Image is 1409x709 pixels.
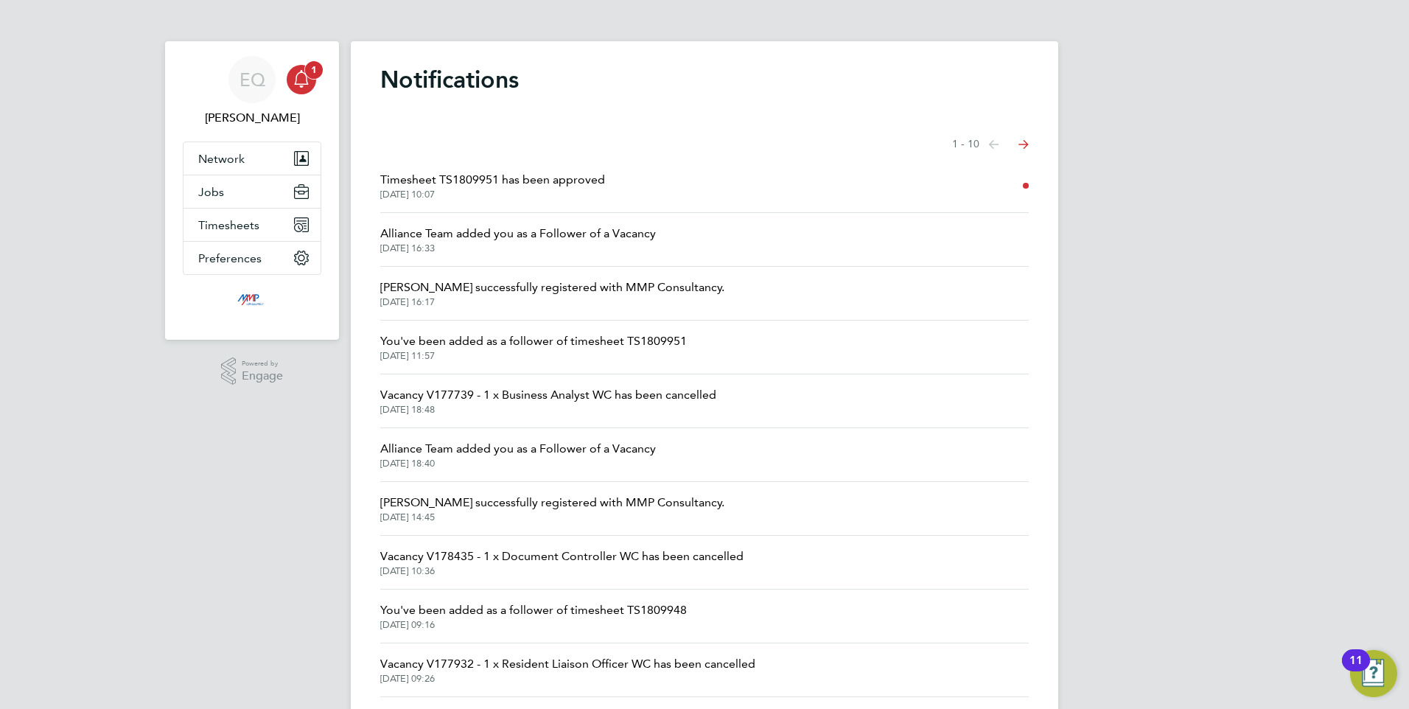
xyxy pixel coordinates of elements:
span: Vacancy V177932 - 1 x Resident Liaison Officer WC has been cancelled [380,655,755,673]
a: Vacancy V177739 - 1 x Business Analyst WC has been cancelled[DATE] 18:48 [380,386,716,416]
span: You've been added as a follower of timesheet TS1809948 [380,601,687,619]
span: Alliance Team added you as a Follower of a Vacancy [380,440,656,458]
span: Powered by [242,357,283,370]
span: Vacancy V177739 - 1 x Business Analyst WC has been cancelled [380,386,716,404]
img: mmpconsultancy-logo-retina.png [231,290,273,313]
span: Timesheet TS1809951 has been approved [380,171,605,189]
span: Network [198,152,245,166]
span: [DATE] 18:48 [380,404,716,416]
span: Jobs [198,185,224,199]
span: EQ [240,70,265,89]
span: Engage [242,370,283,383]
span: 1 [305,61,323,79]
span: Preferences [198,251,262,265]
span: [DATE] 16:17 [380,296,724,308]
span: [DATE] 16:33 [380,242,656,254]
span: Timesheets [198,218,259,232]
span: [PERSON_NAME] successfully registered with MMP Consultancy. [380,494,724,511]
a: Powered byEngage [221,357,284,385]
a: Vacancy V178435 - 1 x Document Controller WC has been cancelled[DATE] 10:36 [380,548,744,577]
a: Alliance Team added you as a Follower of a Vacancy[DATE] 18:40 [380,440,656,469]
a: You've been added as a follower of timesheet TS1809948[DATE] 09:16 [380,601,687,631]
a: You've been added as a follower of timesheet TS1809951[DATE] 11:57 [380,332,687,362]
a: [PERSON_NAME] successfully registered with MMP Consultancy.[DATE] 14:45 [380,494,724,523]
span: 1 - 10 [952,137,979,152]
a: [PERSON_NAME] successfully registered with MMP Consultancy.[DATE] 16:17 [380,279,724,308]
span: [DATE] 18:40 [380,458,656,469]
a: Timesheet TS1809951 has been approved[DATE] 10:07 [380,171,605,200]
a: Vacancy V177932 - 1 x Resident Liaison Officer WC has been cancelled[DATE] 09:26 [380,655,755,685]
span: [DATE] 10:36 [380,565,744,577]
button: Timesheets [183,209,321,241]
span: [DATE] 09:16 [380,619,687,631]
span: Vacancy V178435 - 1 x Document Controller WC has been cancelled [380,548,744,565]
span: [DATE] 11:57 [380,350,687,362]
span: Eva Quinn [183,109,321,127]
button: Open Resource Center, 11 new notifications [1350,650,1397,697]
a: 1 [287,56,316,103]
nav: Select page of notifications list [952,130,1029,159]
a: EQ[PERSON_NAME] [183,56,321,127]
span: [DATE] 09:26 [380,673,755,685]
h1: Notifications [380,65,1029,94]
span: [DATE] 14:45 [380,511,724,523]
button: Preferences [183,242,321,274]
span: [PERSON_NAME] successfully registered with MMP Consultancy. [380,279,724,296]
a: Go to home page [183,290,321,313]
nav: Main navigation [165,41,339,340]
a: Alliance Team added you as a Follower of a Vacancy[DATE] 16:33 [380,225,656,254]
span: Alliance Team added you as a Follower of a Vacancy [380,225,656,242]
span: [DATE] 10:07 [380,189,605,200]
span: You've been added as a follower of timesheet TS1809951 [380,332,687,350]
button: Jobs [183,175,321,208]
button: Network [183,142,321,175]
div: 11 [1349,660,1363,680]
